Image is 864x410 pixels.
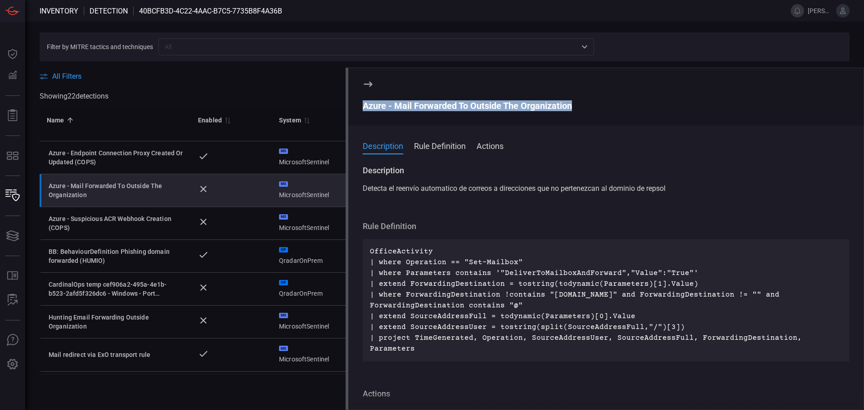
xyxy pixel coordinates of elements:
div: Description [363,165,849,176]
span: 40bcfb3d-4c22-4aac-b7c5-7735b8f4a36b [139,7,282,15]
div: MS [279,181,288,187]
p: | extend SourceAddressFull = todynamic(Parameters)[0].Value [370,311,842,322]
div: QR [279,280,288,285]
div: Azure - Suspicious ACR Webhook Creation (COPS) [49,214,184,232]
p: | where ForwardingDestination !contains "[DOMAIN_NAME]" and ForwardingDestination != "" and Forwa... [370,289,842,311]
button: Detections [2,65,23,86]
div: MicrosoftSentinel [279,346,357,364]
div: Actions [363,388,849,399]
div: Azure - Mail Forwarded To Outside The Organization [363,100,849,111]
span: All Filters [52,72,81,81]
div: QradarOnPrem [279,247,357,265]
div: System [279,115,301,126]
div: MicrosoftSentinel [279,313,357,331]
span: Showing 22 detection s [40,92,108,100]
p: | where Operation == "Set-Mailbox" [370,257,842,268]
div: MicrosoftSentinel [279,149,357,167]
p: | extend ForwardingDestination = tostring(todynamic(Parameters)[1].Value) [370,279,842,289]
span: Inventory [40,7,78,15]
button: All Filters [40,72,81,81]
div: QradarOnPrem [279,280,357,298]
div: MicrosoftSentinel [279,181,357,199]
div: Mail redirect via ExO transport rule [49,350,184,359]
span: Detecta el reenvío automatico de correos a direcciones que no pertenezcan al dominio de repsol [363,184,666,193]
div: Azure - Mail Forwarded To Outside The Organization [49,181,184,199]
div: MS [279,313,288,318]
button: Rule Catalog [2,265,23,287]
span: Sort by System ascending [301,116,312,124]
div: Rule Definition [363,221,849,232]
div: Hunting Email Forwarding Outside Organization [49,313,184,331]
button: Inventory [2,185,23,207]
div: Name [47,115,64,126]
button: MITRE - Detection Posture [2,145,23,167]
button: Ask Us A Question [2,329,23,351]
input: All [161,41,576,52]
span: Sorted by Name ascending [64,116,75,124]
div: Enabled [198,115,222,126]
button: Cards [2,225,23,247]
button: Actions [477,140,504,151]
div: Azure - Endpoint Connection Proxy Created Or Updated (COPS) [49,149,184,167]
div: QR [279,247,288,252]
p: | extend SourceAddressUser = tostring(split(SourceAddressFull,"/")[3]) [370,322,842,333]
button: Open [578,41,591,53]
button: Reports [2,105,23,126]
p: OfficeActivity [370,246,842,257]
button: Description [363,140,403,151]
div: CardinalOps temp cef906a2-495a-4e1b-b523-2afd5f326dc6 - Windows - Port Forwarding Attempt Via SSH... [49,280,184,298]
div: BB: BehaviourDefinition Phishing domain forwarded (HUMIO) [49,247,184,265]
div: MS [279,214,288,220]
div: MS [279,346,288,351]
div: MicrosoftSentinel [279,214,357,232]
span: [PERSON_NAME][EMAIL_ADDRESS][PERSON_NAME][DOMAIN_NAME] [808,7,832,14]
button: Preferences [2,354,23,375]
p: | project TimeGenerated, Operation, SourceAddressUser, SourceAddressFull, ForwardingDestination, ... [370,333,842,354]
button: Dashboard [2,43,23,65]
button: Rule Definition [414,140,466,151]
div: MS [279,149,288,154]
span: Filter by MITRE tactics and techniques [47,43,153,50]
span: Detection [90,7,128,15]
span: Sort by Enabled descending [222,116,233,124]
button: ALERT ANALYSIS [2,289,23,311]
p: | where Parameters contains '"DeliverToMailboxAndForward","Value":"True"' [370,268,842,279]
